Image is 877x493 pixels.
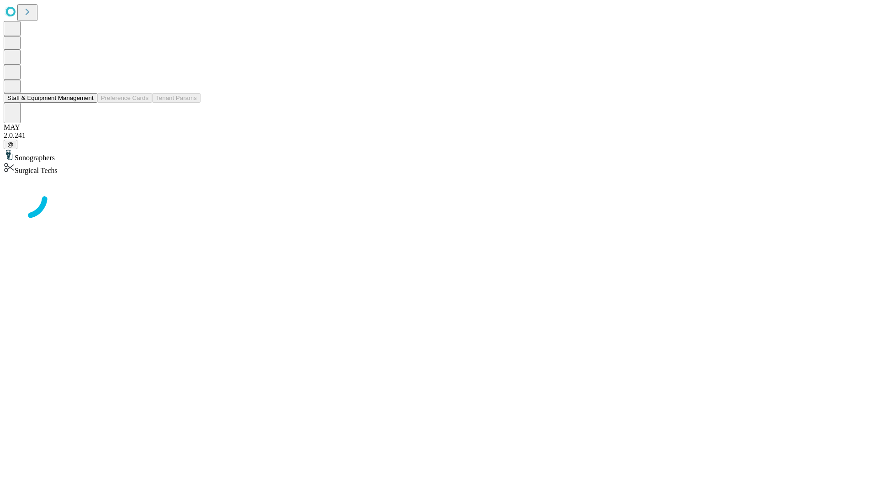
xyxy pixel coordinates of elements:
[4,123,873,131] div: MAY
[152,93,201,103] button: Tenant Params
[4,131,873,140] div: 2.0.241
[4,162,873,175] div: Surgical Techs
[4,93,97,103] button: Staff & Equipment Management
[97,93,152,103] button: Preference Cards
[4,140,17,149] button: @
[4,149,873,162] div: Sonographers
[7,141,14,148] span: @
